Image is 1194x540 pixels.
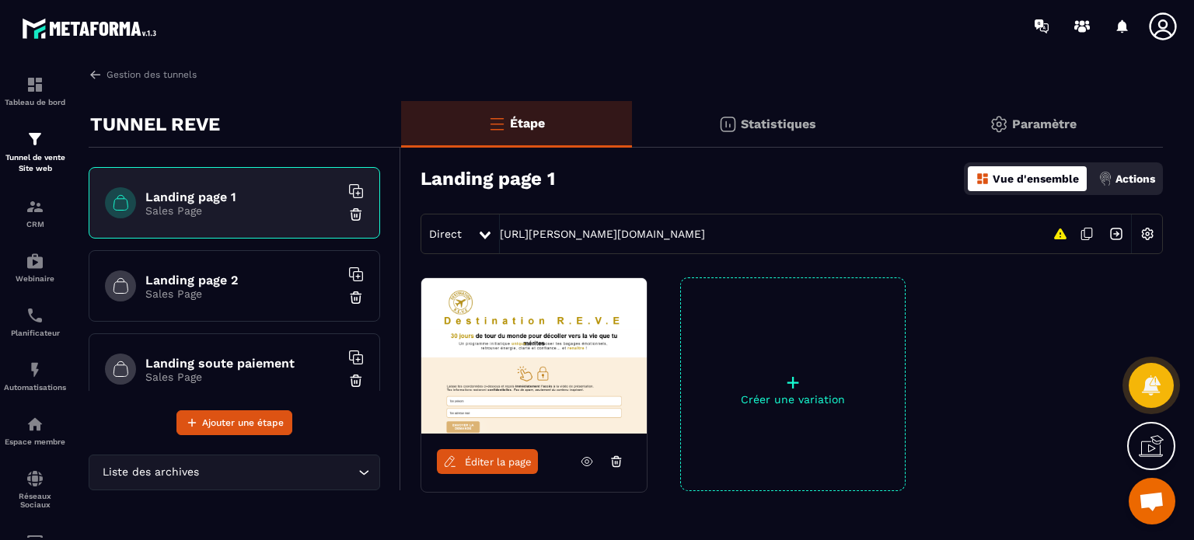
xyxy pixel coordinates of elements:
[990,115,1008,134] img: setting-gr.5f69749f.svg
[4,186,66,240] a: formationformationCRM
[4,403,66,458] a: automationsautomationsEspace membre
[26,361,44,379] img: automations
[26,469,44,488] img: social-network
[145,190,340,204] h6: Landing page 1
[176,410,292,435] button: Ajouter une étape
[89,68,197,82] a: Gestion des tunnels
[145,287,340,300] p: Sales Page
[4,220,66,228] p: CRM
[22,14,162,43] img: logo
[89,68,103,82] img: arrow
[145,273,340,287] h6: Landing page 2
[487,114,506,133] img: bars-o.4a397970.svg
[681,371,905,393] p: +
[465,456,532,468] span: Éditer la page
[421,168,555,190] h3: Landing page 1
[718,115,737,134] img: stats.20deebd0.svg
[1098,172,1112,186] img: actions.d6e523a2.png
[4,98,66,106] p: Tableau de bord
[26,197,44,216] img: formation
[26,415,44,434] img: automations
[681,393,905,406] p: Créer une variation
[4,294,66,349] a: schedulerschedulerPlanificateur
[4,492,66,509] p: Réseaux Sociaux
[4,64,66,118] a: formationformationTableau de bord
[202,464,354,481] input: Search for option
[993,172,1079,185] p: Vue d'ensemble
[4,437,66,446] p: Espace membre
[90,109,220,140] p: TUNNEL REVE
[1101,219,1131,249] img: arrow-next.bcc2205e.svg
[89,455,380,490] div: Search for option
[348,373,364,388] img: trash
[145,356,340,371] h6: Landing soute paiement
[1012,117,1077,131] p: Paramètre
[348,290,364,305] img: trash
[4,458,66,521] a: social-networksocial-networkRéseaux Sociaux
[1115,172,1155,185] p: Actions
[4,118,66,186] a: formationformationTunnel de vente Site web
[145,204,340,217] p: Sales Page
[421,278,647,434] img: image
[4,329,66,337] p: Planificateur
[1133,219,1162,249] img: setting-w.858f3a88.svg
[500,228,705,240] a: [URL][PERSON_NAME][DOMAIN_NAME]
[26,75,44,94] img: formation
[4,274,66,283] p: Webinaire
[26,306,44,325] img: scheduler
[26,252,44,270] img: automations
[4,383,66,392] p: Automatisations
[4,240,66,294] a: automationsautomationsWebinaire
[1129,478,1175,524] div: Ouvrir le chat
[510,116,545,131] p: Étape
[429,228,462,240] span: Direct
[99,464,202,481] span: Liste des archives
[976,172,990,186] img: dashboard-orange.40269519.svg
[741,117,816,131] p: Statistiques
[348,207,364,222] img: trash
[4,349,66,403] a: automationsautomationsAutomatisations
[437,449,538,474] a: Éditer la page
[26,130,44,148] img: formation
[202,415,284,430] span: Ajouter une étape
[4,152,66,174] p: Tunnel de vente Site web
[145,371,340,383] p: Sales Page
